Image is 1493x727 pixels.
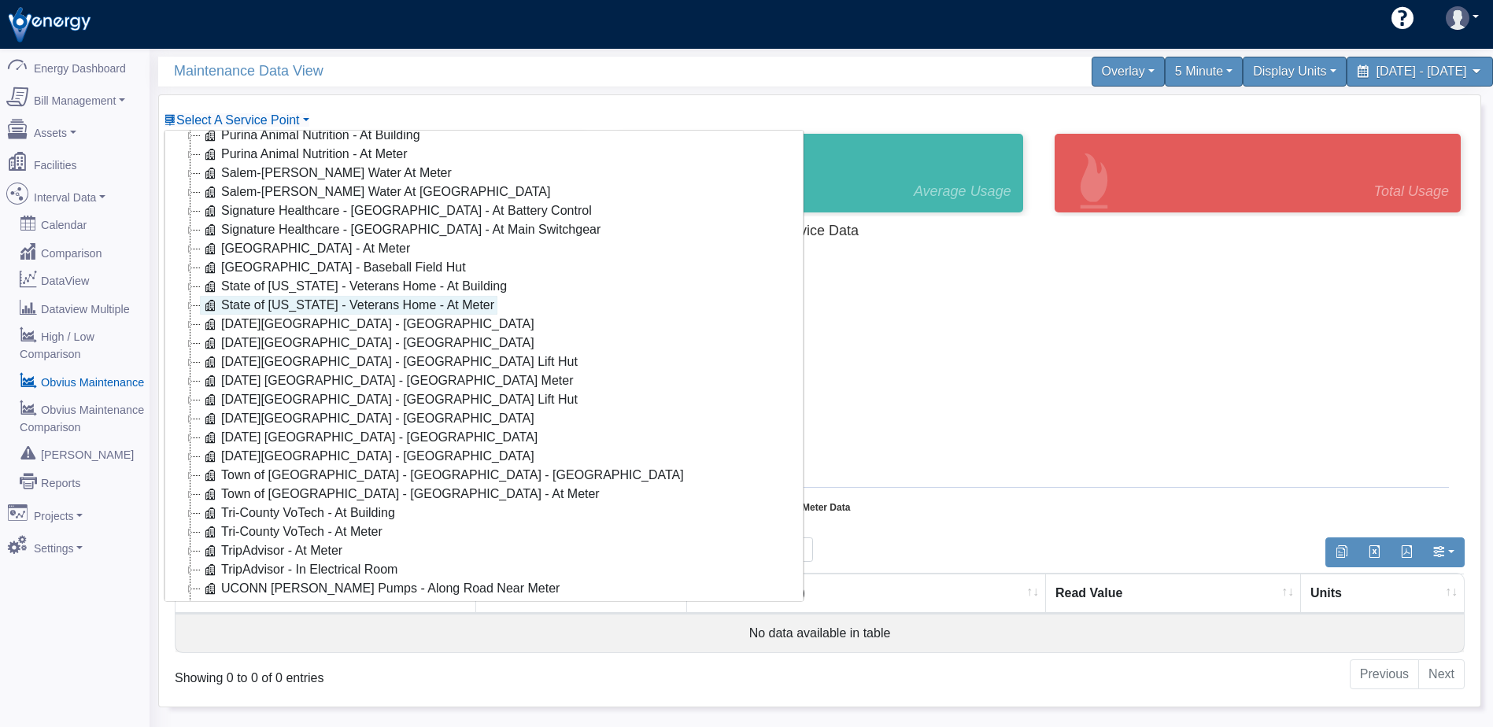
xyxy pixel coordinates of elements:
a: [DATE] [GEOGRAPHIC_DATA] - [GEOGRAPHIC_DATA] Meter [200,371,576,390]
li: [GEOGRAPHIC_DATA] - Baseball Field Hut [181,258,787,277]
a: [DATE][GEOGRAPHIC_DATA] - [GEOGRAPHIC_DATA] [200,315,538,334]
a: Town of [GEOGRAPHIC_DATA] - [GEOGRAPHIC_DATA] - At Meter [200,485,603,504]
span: [DATE] - [DATE] [1377,65,1467,78]
a: [DATE][GEOGRAPHIC_DATA] - [GEOGRAPHIC_DATA] [200,334,538,352]
li: [GEOGRAPHIC_DATA] - At Meter [181,239,787,258]
li: Signature Healthcare - [GEOGRAPHIC_DATA] - At Battery Control [181,201,787,220]
a: [GEOGRAPHIC_DATA] - At Meter [200,239,413,258]
a: TripAdvisor - In Electrical Room [200,560,401,579]
a: Salem-[PERSON_NAME] Water At Meter [200,164,455,183]
li: [DATE][GEOGRAPHIC_DATA] - [GEOGRAPHIC_DATA] [181,334,787,352]
li: Salem-[PERSON_NAME] Water At Meter [181,164,787,183]
li: State of [US_STATE] - Veterans Home - At Building [181,277,787,296]
li: TripAdvisor - At Meter [181,541,787,560]
a: [DATE][GEOGRAPHIC_DATA] - [GEOGRAPHIC_DATA] [200,409,538,428]
a: State of [US_STATE] - Veterans Home - At Meter [200,296,497,315]
a: Select A Service Point [164,113,309,127]
a: Purina Animal Nutrition - At Building [200,126,423,145]
li: UCONN [PERSON_NAME] Pumps - At [GEOGRAPHIC_DATA] [181,598,787,617]
a: [DATE][GEOGRAPHIC_DATA] - [GEOGRAPHIC_DATA] Lift Hut [200,390,581,409]
li: [DATE] [GEOGRAPHIC_DATA] - [GEOGRAPHIC_DATA] [181,428,787,447]
a: Salem-[PERSON_NAME] Water At [GEOGRAPHIC_DATA] [200,183,553,201]
a: Tri-County VoTech - At Building [200,504,398,522]
td: No data available in table [176,614,1464,652]
li: Tri-County VoTech - At Building [181,504,787,522]
a: Signature Healthcare - [GEOGRAPHIC_DATA] - At Battery Control [200,201,595,220]
span: Total Usage [1374,181,1449,202]
li: [DATE][GEOGRAPHIC_DATA] - [GEOGRAPHIC_DATA] [181,409,787,428]
div: Select A Service Point [164,130,804,602]
li: Salem-[PERSON_NAME] Water At [GEOGRAPHIC_DATA] [181,183,787,201]
th: Read Value : activate to sort column ascending [1046,574,1301,614]
a: Signature Healthcare - [GEOGRAPHIC_DATA] - At Main Switchgear [200,220,604,239]
span: Device List [176,113,300,127]
div: Showing 0 to 0 of 0 entries [175,658,698,688]
a: Town of [GEOGRAPHIC_DATA] - [GEOGRAPHIC_DATA] - [GEOGRAPHIC_DATA] [200,466,687,485]
th: Units : activate to sort column ascending [1301,574,1464,614]
tspan: Device Data [782,223,859,238]
a: [DATE][GEOGRAPHIC_DATA] - [GEOGRAPHIC_DATA] [200,447,538,466]
a: State of [US_STATE] - Veterans Home - At Building [200,277,510,296]
li: Town of [GEOGRAPHIC_DATA] - [GEOGRAPHIC_DATA] - At Meter [181,485,787,504]
li: State of [US_STATE] - Veterans Home - At Meter [181,296,787,315]
img: user-3.svg [1446,6,1469,30]
a: Purina Animal Nutrition - At Meter [200,145,411,164]
li: [DATE][GEOGRAPHIC_DATA] - [GEOGRAPHIC_DATA] [181,315,787,334]
div: Overlay [1092,57,1165,87]
li: [DATE] [GEOGRAPHIC_DATA] - [GEOGRAPHIC_DATA] Meter [181,371,787,390]
li: [DATE][GEOGRAPHIC_DATA] - [GEOGRAPHIC_DATA] [181,447,787,466]
a: [DATE] [GEOGRAPHIC_DATA] - [GEOGRAPHIC_DATA] [200,428,541,447]
li: Purina Animal Nutrition - At Meter [181,145,787,164]
li: TripAdvisor - In Electrical Room [181,560,787,579]
a: [GEOGRAPHIC_DATA] - Baseball Field Hut [200,258,469,277]
button: Export to Excel [1358,537,1391,567]
li: Town of [GEOGRAPHIC_DATA] - [GEOGRAPHIC_DATA] - [GEOGRAPHIC_DATA] [181,466,787,485]
span: Average Usage [914,181,1011,202]
button: Copy to clipboard [1325,537,1358,567]
li: [DATE][GEOGRAPHIC_DATA] - [GEOGRAPHIC_DATA] Lift Hut [181,390,787,409]
button: Show/Hide Columns [1422,537,1465,567]
a: UCONN [PERSON_NAME] Pumps - Along Road Near Meter [200,579,563,598]
span: Maintenance Data View [174,57,828,86]
div: Display Units [1243,57,1346,87]
a: TripAdvisor - At Meter [200,541,346,560]
li: Purina Animal Nutrition - At Building [181,126,787,145]
a: [DATE][GEOGRAPHIC_DATA] - [GEOGRAPHIC_DATA] Lift Hut [200,352,581,371]
div: 5 Minute [1165,57,1243,87]
a: Tri-County VoTech - At Meter [200,522,386,541]
button: Generate PDF [1390,537,1423,567]
li: [DATE][GEOGRAPHIC_DATA] - [GEOGRAPHIC_DATA] Lift Hut [181,352,787,371]
li: Tri-County VoTech - At Meter [181,522,787,541]
a: UCONN [PERSON_NAME] Pumps - At [GEOGRAPHIC_DATA] [200,598,577,617]
li: UCONN [PERSON_NAME] Pumps - Along Road Near Meter [181,579,787,598]
li: Signature Healthcare - [GEOGRAPHIC_DATA] - At Main Switchgear [181,220,787,239]
th: Read Time (Local) : activate to sort column ascending [687,574,1046,614]
tspan: Meter Data [802,502,851,513]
